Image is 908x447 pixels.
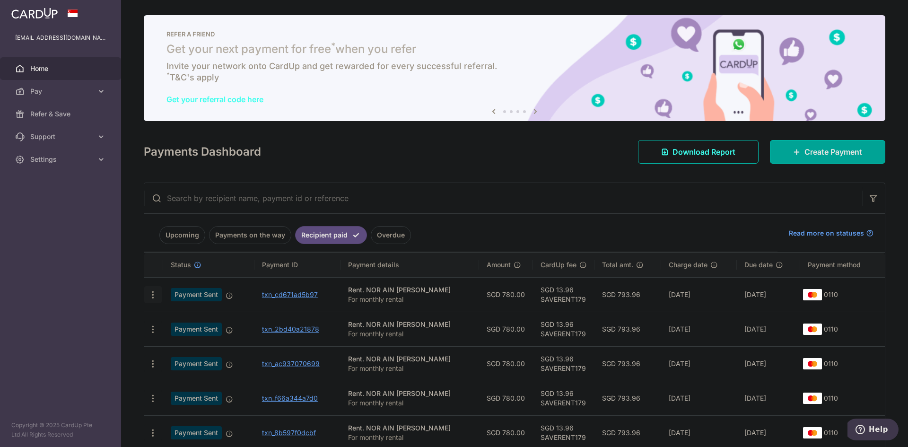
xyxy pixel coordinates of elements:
td: [DATE] [661,277,737,312]
span: 0110 [824,359,838,368]
iframe: Opens a widget where you can find more information [847,419,899,442]
p: [EMAIL_ADDRESS][DOMAIN_NAME] [15,33,106,43]
input: Search by recipient name, payment id or reference [144,183,862,213]
td: SGD 780.00 [479,381,533,415]
td: SGD 793.96 [594,346,661,381]
td: [DATE] [737,381,800,415]
span: Download Report [672,146,735,158]
h5: Get your next payment for free when you refer [166,42,863,57]
td: [DATE] [737,346,800,381]
div: Rent. NOR AIN [PERSON_NAME] [348,354,471,364]
span: Payment Sent [171,288,222,301]
a: Get your referral code here [166,95,263,104]
span: Status [171,260,191,270]
th: Payment ID [254,253,340,277]
span: Refer & Save [30,109,93,119]
h6: Invite your network onto CardUp and get rewarded for every successful referral. T&C's apply [166,61,863,83]
td: SGD 793.96 [594,277,661,312]
td: SGD 780.00 [479,346,533,381]
span: Pay [30,87,93,96]
span: Home [30,64,93,73]
th: Payment method [800,253,885,277]
p: For monthly rental [348,329,471,339]
a: Recipient paid [295,226,367,244]
a: Payments on the way [209,226,291,244]
span: 0110 [824,290,838,298]
img: CardUp [11,8,58,19]
td: SGD 13.96 SAVERENT179 [533,346,594,381]
img: Bank Card [803,324,822,335]
a: txn_2bd40a21878 [262,325,319,333]
div: Rent. NOR AIN [PERSON_NAME] [348,320,471,329]
p: For monthly rental [348,295,471,304]
span: 0110 [824,394,838,402]
td: SGD 13.96 SAVERENT179 [533,312,594,346]
p: For monthly rental [348,433,471,442]
div: Rent. NOR AIN [PERSON_NAME] [348,285,471,295]
img: Bank Card [803,393,822,404]
td: SGD 780.00 [479,312,533,346]
span: Due date [744,260,773,270]
span: 0110 [824,429,838,437]
h4: Payments Dashboard [144,143,261,160]
td: [DATE] [661,312,737,346]
a: Upcoming [159,226,205,244]
td: [DATE] [661,381,737,415]
a: txn_f66a344a7d0 [262,394,318,402]
td: SGD 13.96 SAVERENT179 [533,381,594,415]
span: Support [30,132,93,141]
span: Settings [30,155,93,164]
td: SGD 793.96 [594,312,661,346]
span: 0110 [824,325,838,333]
span: Create Payment [804,146,862,158]
p: For monthly rental [348,364,471,373]
span: CardUp fee [541,260,576,270]
div: Rent. NOR AIN [PERSON_NAME] [348,423,471,433]
span: Payment Sent [171,323,222,336]
span: Amount [487,260,511,270]
th: Payment details [340,253,479,277]
a: txn_ac937070699 [262,359,320,368]
a: Read more on statuses [789,228,873,238]
span: Total amt. [602,260,633,270]
td: SGD 13.96 SAVERENT179 [533,277,594,312]
a: Create Payment [770,140,885,164]
img: Bank Card [803,427,822,438]
td: [DATE] [737,312,800,346]
td: SGD 780.00 [479,277,533,312]
p: REFER A FRIEND [166,30,863,38]
span: Charge date [669,260,707,270]
p: For monthly rental [348,398,471,408]
a: Overdue [371,226,411,244]
img: Bank Card [803,289,822,300]
div: Rent. NOR AIN [PERSON_NAME] [348,389,471,398]
img: RAF banner [144,15,885,121]
a: Download Report [638,140,759,164]
span: Payment Sent [171,357,222,370]
a: txn_8b597f0dcbf [262,429,316,437]
a: txn_cd671ad5b97 [262,290,318,298]
span: Read more on statuses [789,228,864,238]
span: Payment Sent [171,426,222,439]
td: SGD 793.96 [594,381,661,415]
span: Payment Sent [171,392,222,405]
img: Bank Card [803,358,822,369]
td: [DATE] [737,277,800,312]
td: [DATE] [661,346,737,381]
